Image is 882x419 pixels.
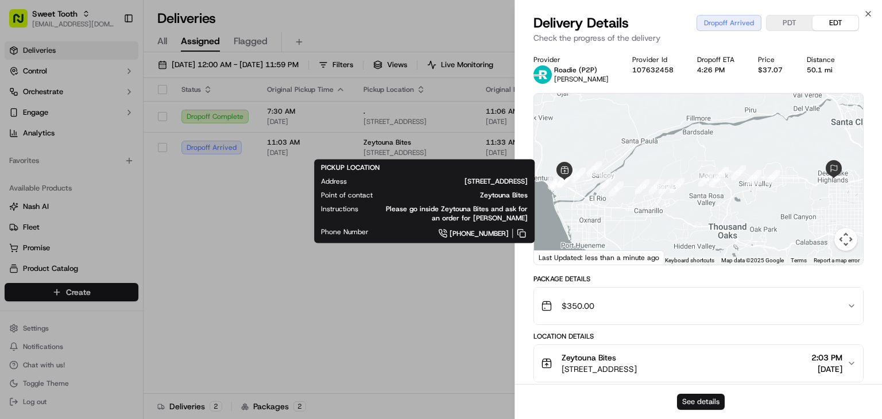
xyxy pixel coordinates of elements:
div: 📗 [11,168,21,177]
a: Open this area in Google Maps (opens a new window) [537,250,575,265]
div: 1 [548,174,563,189]
p: Roadie (P2P) [554,65,609,75]
span: [PERSON_NAME] [554,75,609,84]
div: 11 [649,179,664,194]
span: [STREET_ADDRESS] [562,363,637,375]
div: Start new chat [39,110,188,121]
div: We're available if you need us! [39,121,145,130]
button: Zeytouna Bites[STREET_ADDRESS]2:03 PM[DATE] [534,345,863,382]
img: 1736555255976-a54dd68f-1ca7-489b-9aae-adbdc363a1c4 [11,110,32,130]
a: Report a map error [814,257,860,263]
span: Point of contact [321,191,373,200]
div: Package Details [533,274,864,284]
button: $350.00 [534,288,863,324]
a: [PHONE_NUMBER] [387,227,528,240]
div: 10 [635,179,650,194]
img: Nash [11,11,34,34]
div: 16 [714,167,729,182]
div: 8 [600,174,615,189]
span: Please go inside Zeytouna Bites and ask for an order for [PERSON_NAME] [377,204,528,223]
button: PDT [767,15,813,30]
p: Welcome 👋 [11,46,209,64]
span: Delivery Details [533,14,629,32]
div: Location Details [533,332,864,341]
button: Map camera controls [834,228,857,251]
a: 💻API Documentation [92,162,189,183]
button: Keyboard shortcuts [665,257,714,265]
span: Pylon [114,195,139,203]
button: 107632458 [632,65,674,75]
span: [PHONE_NUMBER] [450,229,509,238]
div: 12 [659,179,674,194]
div: 9 [609,181,624,196]
div: Price [758,55,788,64]
div: 17 [731,165,746,180]
div: 💻 [97,168,106,177]
div: Provider [533,55,614,64]
div: 18 [746,170,761,185]
div: Distance [807,55,840,64]
p: Check the progress of the delivery [533,32,864,44]
div: 15 [709,172,724,187]
span: PICKUP LOCATION [321,163,380,172]
button: See details [677,394,725,410]
div: 4:26 PM [697,65,740,75]
span: $350.00 [562,300,594,312]
div: 14 [698,172,713,187]
a: Terms (opens in new tab) [791,257,807,263]
div: 6 [571,168,586,183]
span: Knowledge Base [23,166,88,178]
span: Instructions [321,204,358,214]
button: EDT [813,15,858,30]
span: Address [321,177,347,186]
span: [STREET_ADDRESS] [365,177,528,186]
a: 📗Knowledge Base [7,162,92,183]
div: 2 [549,175,564,190]
a: Powered byPylon [81,194,139,203]
span: Zeytouna Bites [562,352,616,363]
span: API Documentation [109,166,184,178]
div: 4 [557,173,572,188]
input: Got a question? Start typing here... [30,74,207,86]
span: Zeytouna Bites [391,191,528,200]
div: Last Updated: less than a minute ago [534,250,664,265]
img: roadie-logo-v2.jpg [533,65,552,84]
span: [DATE] [811,363,842,375]
div: 13 [670,178,684,193]
div: $37.07 [758,65,788,75]
button: Start new chat [195,113,209,127]
span: Phone Number [321,227,369,236]
span: 2:03 PM [811,352,842,363]
span: Map data ©2025 Google [721,257,784,263]
div: 7 [587,161,602,176]
div: Dropoff ETA [697,55,740,64]
img: Google [537,250,575,265]
div: 19 [765,170,780,185]
div: Provider Id [632,55,679,64]
div: 50.1 mi [807,65,840,75]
